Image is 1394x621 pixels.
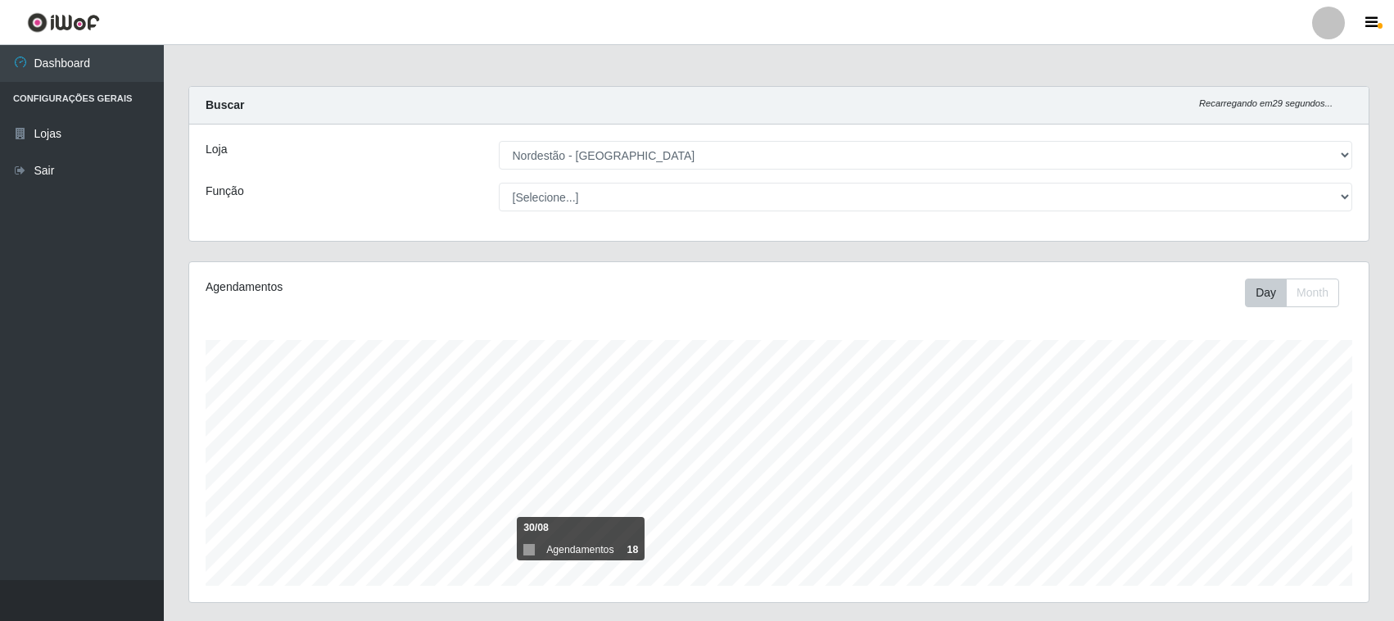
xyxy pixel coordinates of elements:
[206,279,669,296] div: Agendamentos
[206,183,244,200] label: Função
[206,141,227,158] label: Loja
[206,98,244,111] strong: Buscar
[1245,279,1287,307] button: Day
[1199,98,1333,108] i: Recarregando em 29 segundos...
[27,12,100,33] img: CoreUI Logo
[1245,279,1352,307] div: Toolbar with button groups
[1286,279,1339,307] button: Month
[1245,279,1339,307] div: First group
